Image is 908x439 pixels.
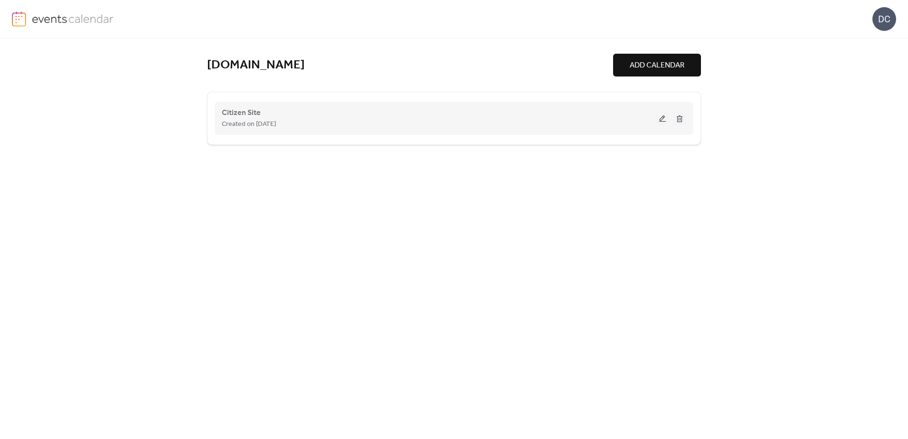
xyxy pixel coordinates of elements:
button: ADD CALENDAR [613,54,701,76]
img: logo-type [32,11,114,26]
a: [DOMAIN_NAME] [207,57,305,73]
a: Citizen Site [222,110,261,115]
div: DC [872,7,896,31]
span: Created on [DATE] [222,119,276,130]
img: logo [12,11,26,27]
span: ADD CALENDAR [630,60,684,71]
span: Citizen Site [222,107,261,119]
